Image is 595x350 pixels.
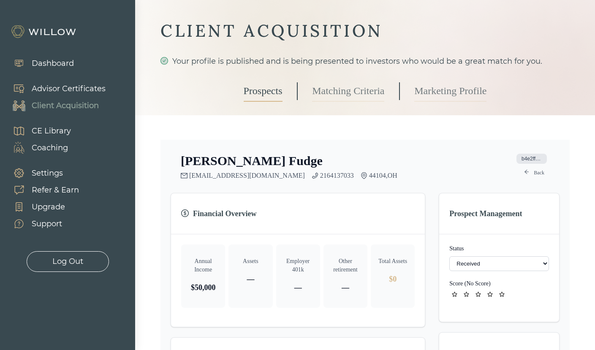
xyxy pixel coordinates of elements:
button: star [461,290,471,300]
div: CLIENT ACQUISITION [160,20,570,42]
h2: [PERSON_NAME] Fudge [181,153,323,168]
div: CE Library [32,125,71,137]
a: Refer & Earn [4,182,79,198]
p: Total Assets [378,257,408,266]
a: Dashboard [4,55,74,72]
span: phone [312,172,318,179]
div: Settings [32,168,63,179]
a: Prospects [244,81,283,102]
p: $50,000 [188,282,218,293]
span: 44104 , OH [369,172,397,179]
div: Client Acquisition [32,100,99,111]
span: mail [181,172,187,179]
p: Annual Income [188,257,218,274]
span: b4e2ff9c-a19d-4ef4-962a-7564a2fdc23d [516,154,547,164]
p: — [330,282,361,293]
button: ID [514,153,549,164]
label: Score ( No Score ) [449,280,490,287]
p: Other retirement [330,257,361,274]
p: Assets [235,257,266,266]
a: [EMAIL_ADDRESS][DOMAIN_NAME] [189,172,305,179]
span: check-circle [160,57,168,65]
span: arrow-left [524,169,530,176]
div: Coaching [32,142,68,154]
a: Upgrade [4,198,79,215]
span: environment [361,172,367,179]
button: ID [449,279,490,288]
a: arrow-leftBack [519,168,549,178]
div: Your profile is published and is being presented to investors who would be a great match for you. [160,55,570,67]
p: — [283,282,313,293]
label: Status [449,244,549,253]
button: star [449,290,459,300]
a: Client Acquisition [4,97,106,114]
a: 2164137033 [320,172,354,179]
div: Upgrade [32,201,65,213]
div: Log Out [52,256,83,267]
div: Advisor Certificates [32,83,106,95]
a: Settings [4,165,79,182]
div: Dashboard [32,58,74,69]
h3: Prospect Management [449,208,549,220]
h3: Financial Overview [181,208,415,220]
img: Willow [11,25,78,38]
span: dollar [181,209,190,218]
div: Refer & Earn [32,184,79,196]
p: Employer 401k [283,257,313,274]
a: CE Library [4,122,71,139]
p: — [235,273,266,285]
button: star [473,290,483,300]
a: Matching Criteria [312,81,384,102]
p: $0 [378,273,408,285]
div: Support [32,218,62,230]
a: Marketing Profile [414,81,486,102]
a: Advisor Certificates [4,80,106,97]
button: star [497,290,507,300]
button: star [485,290,495,300]
a: Coaching [4,139,71,156]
